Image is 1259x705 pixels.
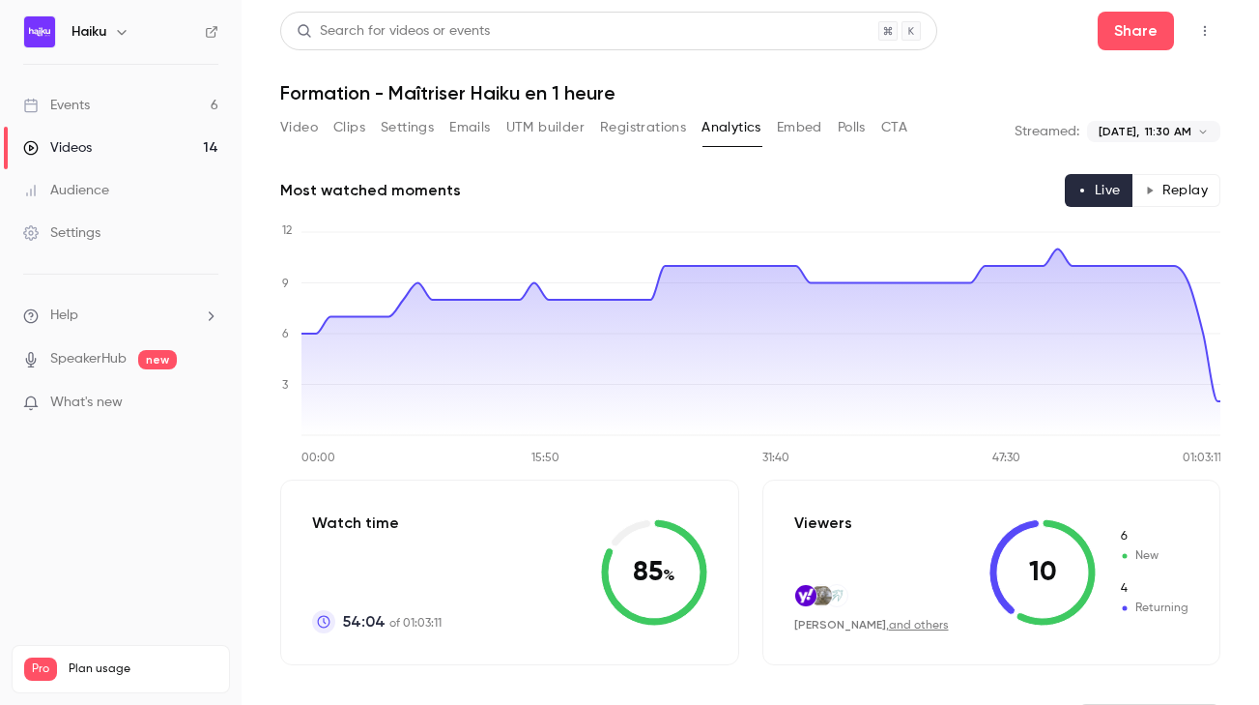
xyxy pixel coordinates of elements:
[23,306,218,326] li: help-dropdown-opener
[1065,174,1133,207] button: Live
[297,21,490,42] div: Search for videos or events
[1119,580,1188,598] span: Returning
[1183,453,1221,464] tspan: 01:03:11
[23,138,92,158] div: Videos
[333,112,365,143] button: Clips
[381,112,434,143] button: Settings
[449,112,490,143] button: Emails
[69,661,217,677] span: Plan usage
[762,453,789,464] tspan: 31:40
[282,279,289,290] tspan: 9
[992,453,1020,464] tspan: 47:30
[23,181,109,200] div: Audience
[506,112,585,143] button: UTM builder
[1132,174,1220,207] button: Replay
[794,512,852,535] p: Viewers
[1145,123,1191,140] span: 11:30 AM
[24,16,55,47] img: Haiku
[301,453,335,464] tspan: 00:00
[1015,122,1079,141] p: Streamed:
[72,22,106,42] h6: Haiku
[889,620,949,632] a: and others
[777,112,822,143] button: Embed
[838,112,866,143] button: Polls
[50,393,123,413] span: What's new
[343,610,442,633] p: of 01:03:11
[23,96,90,115] div: Events
[794,617,949,633] div: ,
[531,453,559,464] tspan: 15:50
[701,112,761,143] button: Analytics
[794,618,886,632] span: [PERSON_NAME]
[195,395,218,412] iframe: Noticeable Trigger
[280,112,318,143] button: Video
[881,112,907,143] button: CTA
[343,610,386,633] span: 54:04
[282,380,288,392] tspan: 3
[24,658,57,681] span: Pro
[282,329,289,340] tspan: 6
[50,349,127,369] a: SpeakerHub
[1189,15,1220,46] button: Top Bar Actions
[1099,123,1139,140] span: [DATE],
[312,512,442,535] p: Watch time
[1119,547,1188,565] span: New
[1098,12,1174,50] button: Share
[811,585,832,606] img: alfredo-bayssieres.com
[1119,600,1188,617] span: Returning
[826,585,847,606] img: avocats-raffy-dubois.fr
[280,81,1220,104] h1: Formation - Maîtriser Haiku en 1 heure
[600,112,686,143] button: Registrations
[50,306,78,326] span: Help
[282,225,292,237] tspan: 12
[1119,528,1188,545] span: New
[138,350,177,369] span: new
[23,223,100,243] div: Settings
[795,585,816,606] img: yahoo.fr
[280,179,461,202] h2: Most watched moments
